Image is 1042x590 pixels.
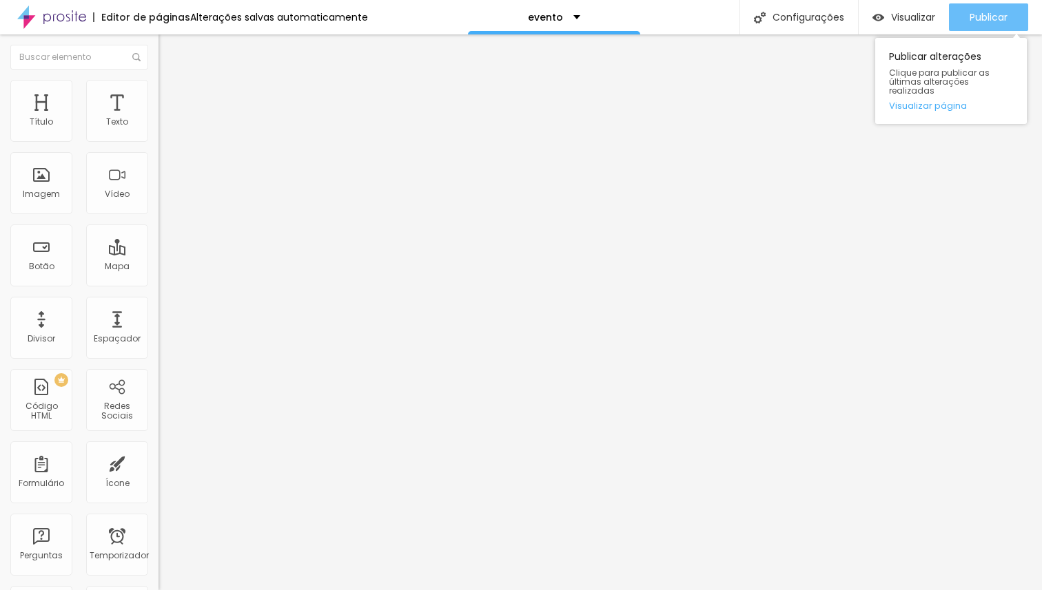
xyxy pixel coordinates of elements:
[754,12,766,23] img: Ícone
[949,3,1028,31] button: Publicar
[25,400,58,421] font: Código HTML
[19,477,64,489] font: Formulário
[891,10,935,24] font: Visualizar
[30,116,53,127] font: Título
[889,99,967,112] font: Visualizar página
[10,45,148,70] input: Buscar elemento
[159,34,1042,590] iframe: Editor
[773,10,844,24] font: Configurações
[528,10,563,24] font: evento
[872,12,884,23] img: view-1.svg
[28,333,55,344] font: Divisor
[889,50,981,63] font: Publicar alterações
[970,10,1008,24] font: Publicar
[190,10,368,24] font: Alterações salvas automaticamente
[101,10,190,24] font: Editor de páginas
[132,53,141,61] img: Ícone
[105,477,130,489] font: Ícone
[105,188,130,200] font: Vídeo
[94,333,141,344] font: Espaçador
[101,400,133,421] font: Redes Sociais
[859,3,949,31] button: Visualizar
[20,549,63,561] font: Perguntas
[889,67,990,96] font: Clique para publicar as últimas alterações realizadas
[106,116,128,127] font: Texto
[29,260,54,272] font: Botão
[889,101,1013,110] a: Visualizar página
[90,549,149,561] font: Temporizador
[23,188,60,200] font: Imagem
[105,260,130,272] font: Mapa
